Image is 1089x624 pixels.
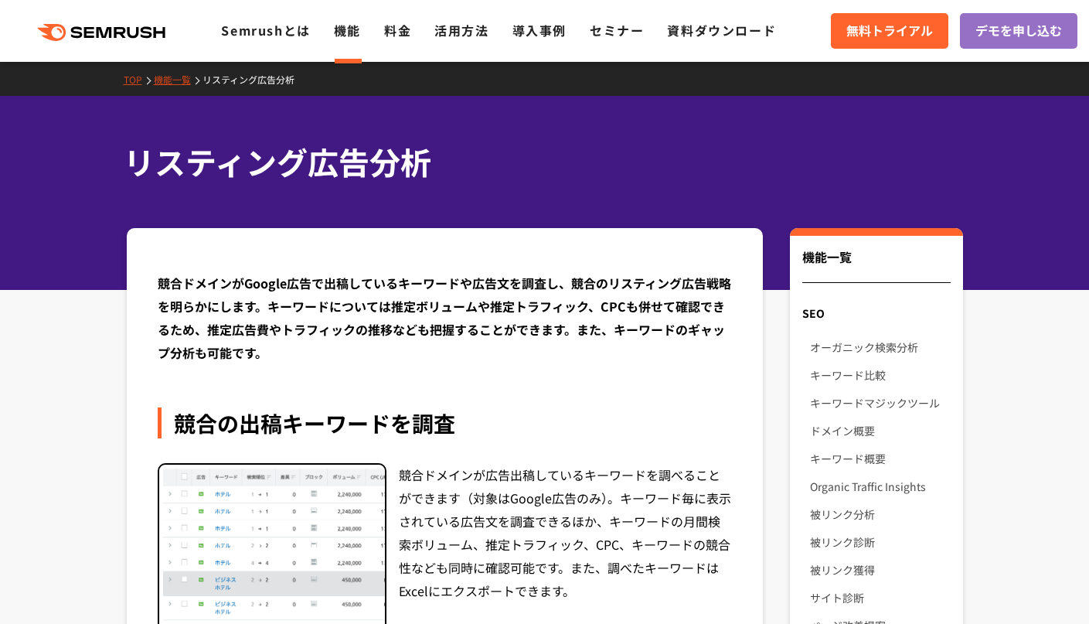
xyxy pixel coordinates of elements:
[810,445,950,472] a: キーワード概要
[846,21,933,41] span: 無料トライアル
[810,417,950,445] a: ドメイン概要
[434,21,488,39] a: 活用方法
[810,389,950,417] a: キーワードマジックツール
[124,139,951,185] h1: リスティング広告分析
[810,472,950,500] a: Organic Traffic Insights
[810,500,950,528] a: 被リンク分析
[158,271,733,364] div: 競合ドメインがGoogle広告で出稿しているキーワードや広告文を調査し、競合のリスティング広告戦略を明らかにします。キーワードについては推定ボリュームや推定トラフィック、CPCも併せて確認できる...
[512,21,567,39] a: 導入事例
[810,361,950,389] a: キーワード比較
[590,21,644,39] a: セミナー
[975,21,1062,41] span: デモを申し込む
[667,21,776,39] a: 資料ダウンロード
[790,299,962,327] div: SEO
[810,584,950,612] a: サイト診断
[124,73,154,86] a: TOP
[334,21,361,39] a: 機能
[810,333,950,361] a: オーガニック検索分析
[221,21,310,39] a: Semrushとは
[831,13,948,49] a: 無料トライアル
[810,528,950,556] a: 被リンク診断
[384,21,411,39] a: 料金
[202,73,306,86] a: リスティング広告分析
[960,13,1077,49] a: デモを申し込む
[158,407,733,438] div: 競合の出稿キーワードを調査
[154,73,202,86] a: 機能一覧
[810,556,950,584] a: 被リンク獲得
[802,247,950,283] div: 機能一覧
